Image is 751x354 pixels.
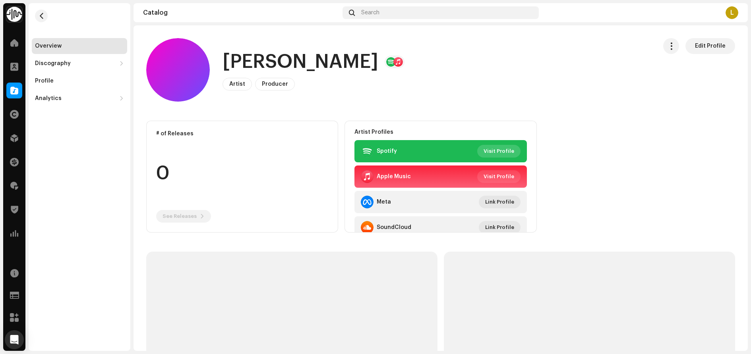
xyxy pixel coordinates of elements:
[726,6,738,19] div: L
[229,81,245,87] span: Artist
[377,199,391,205] div: Meta
[685,38,735,54] button: Edit Profile
[5,330,24,349] div: Open Intercom Messenger
[485,194,514,210] span: Link Profile
[223,49,378,75] h1: [PERSON_NAME]
[479,196,521,208] button: Link Profile
[477,145,521,158] button: Visit Profile
[35,60,71,67] div: Discography
[377,173,411,180] div: Apple Music
[32,73,127,89] re-m-nav-item: Profile
[695,38,726,54] span: Edit Profile
[477,170,521,183] button: Visit Profile
[361,10,379,16] span: Search
[35,43,62,49] div: Overview
[32,90,127,106] re-m-nav-dropdown: Analytics
[143,10,339,16] div: Catalog
[32,56,127,71] re-m-nav-dropdown: Discography
[262,81,288,87] span: Producer
[35,95,62,102] div: Analytics
[35,78,54,84] div: Profile
[485,219,514,235] span: Link Profile
[354,129,393,135] strong: Artist Profiles
[484,169,514,185] span: Visit Profile
[479,221,521,234] button: Link Profile
[484,143,514,159] span: Visit Profile
[146,121,338,233] re-o-card-data: # of Releases
[377,148,397,154] div: Spotify
[6,6,22,22] img: 0f74c21f-6d1c-4dbc-9196-dbddad53419e
[377,224,411,231] div: SoundCloud
[32,38,127,54] re-m-nav-item: Overview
